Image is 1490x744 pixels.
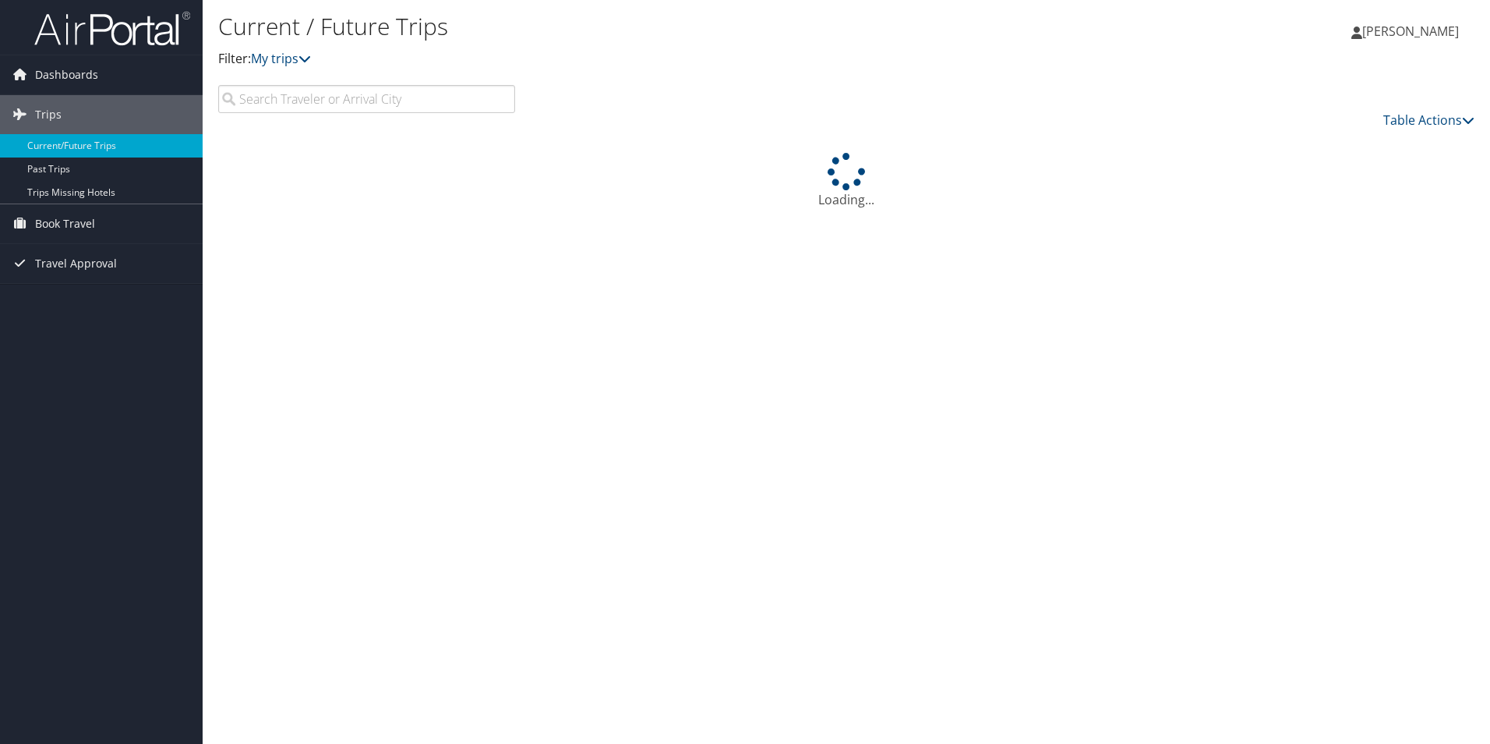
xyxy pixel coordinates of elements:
img: airportal-logo.png [34,10,190,47]
span: [PERSON_NAME] [1362,23,1459,40]
span: Dashboards [35,55,98,94]
input: Search Traveler or Arrival City [218,85,515,113]
h1: Current / Future Trips [218,10,1056,43]
div: Loading... [218,153,1474,209]
a: Table Actions [1383,112,1474,129]
span: Trips [35,95,62,134]
a: [PERSON_NAME] [1351,8,1474,55]
span: Book Travel [35,204,95,243]
span: Travel Approval [35,244,117,283]
p: Filter: [218,49,1056,69]
a: My trips [251,50,311,67]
